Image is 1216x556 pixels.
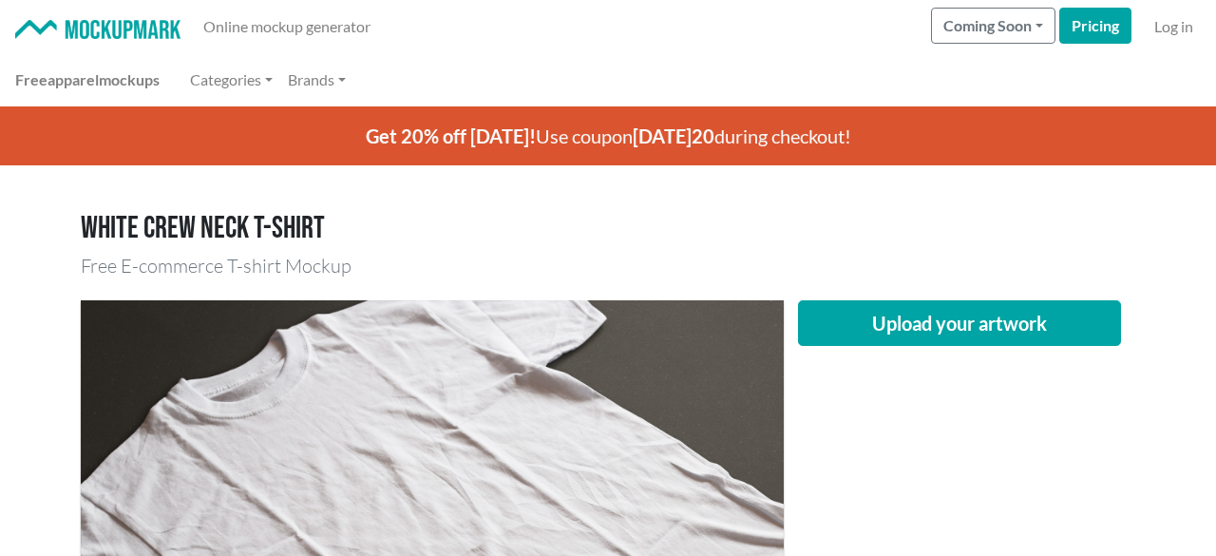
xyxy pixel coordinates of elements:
a: Brands [280,61,353,99]
a: Categories [182,61,280,99]
img: Mockup Mark [15,20,180,40]
p: Use coupon during checkout! [81,106,1135,165]
a: Pricing [1059,8,1131,44]
button: Coming Soon [931,8,1055,44]
a: Freeapparelmockups [8,61,167,99]
span: apparel [47,70,99,88]
a: Online mockup generator [196,8,378,46]
a: Log in [1147,8,1201,46]
h3: Free E-commerce T-shirt Mockup [81,255,1135,278]
span: Get 20% off [DATE]! [366,125,536,147]
span: [DATE]20 [633,125,714,147]
h1: White crew neck T-shirt [81,211,1135,247]
button: Upload your artwork [798,300,1121,346]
